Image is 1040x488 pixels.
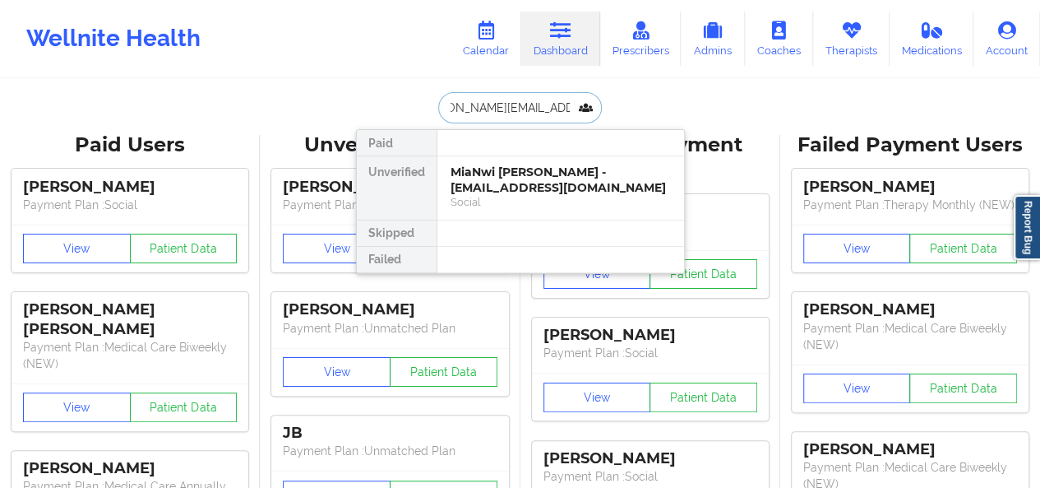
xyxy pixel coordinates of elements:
[451,12,521,66] a: Calendar
[283,300,497,319] div: [PERSON_NAME]
[283,424,497,443] div: JB
[681,12,745,66] a: Admins
[357,130,437,156] div: Paid
[803,440,1017,459] div: [PERSON_NAME]
[909,374,1017,403] button: Patient Data
[909,234,1017,263] button: Patient Data
[803,300,1017,319] div: [PERSON_NAME]
[23,393,131,422] button: View
[357,247,437,273] div: Failed
[803,320,1017,353] p: Payment Plan : Medical Care Biweekly (NEW)
[813,12,890,66] a: Therapists
[283,443,497,459] p: Payment Plan : Unmatched Plan
[543,326,757,345] div: [PERSON_NAME]
[521,12,600,66] a: Dashboard
[649,383,757,412] button: Patient Data
[803,197,1017,213] p: Payment Plan : Therapy Monthly (NEW)
[890,12,974,66] a: Medications
[23,339,237,372] p: Payment Plan : Medical Care Biweekly (NEW)
[23,178,237,197] div: [PERSON_NAME]
[803,178,1017,197] div: [PERSON_NAME]
[23,300,237,338] div: [PERSON_NAME] [PERSON_NAME]
[803,234,911,263] button: View
[451,165,671,195] div: MiaNwi [PERSON_NAME] - [EMAIL_ADDRESS][DOMAIN_NAME]
[792,132,1028,158] div: Failed Payment Users
[649,259,757,289] button: Patient Data
[283,234,391,263] button: View
[973,12,1040,66] a: Account
[600,12,682,66] a: Prescribers
[803,374,911,403] button: View
[283,357,391,387] button: View
[357,221,437,247] div: Skipped
[271,132,508,158] div: Unverified Users
[12,132,248,158] div: Paid Users
[390,357,497,387] button: Patient Data
[543,468,757,485] p: Payment Plan : Social
[23,234,131,263] button: View
[1014,195,1040,260] a: Report Bug
[283,320,497,337] p: Payment Plan : Unmatched Plan
[130,234,238,263] button: Patient Data
[23,197,237,213] p: Payment Plan : Social
[283,178,497,197] div: [PERSON_NAME]
[543,449,757,468] div: [PERSON_NAME]
[543,383,651,412] button: View
[130,393,238,422] button: Patient Data
[451,195,671,209] div: Social
[543,259,651,289] button: View
[357,156,437,221] div: Unverified
[543,345,757,361] p: Payment Plan : Social
[745,12,813,66] a: Coaches
[283,197,497,213] p: Payment Plan : Unmatched Plan
[23,459,237,478] div: [PERSON_NAME]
